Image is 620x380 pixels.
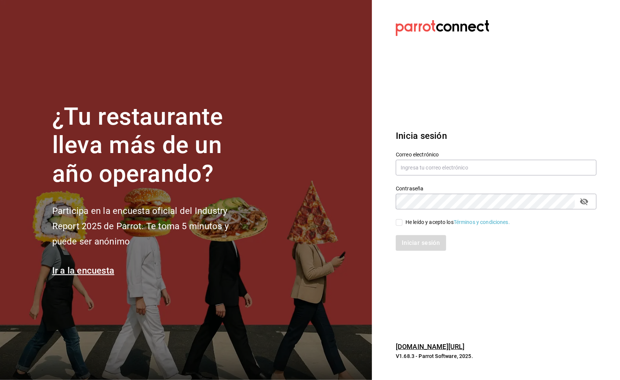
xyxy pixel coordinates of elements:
[454,219,510,225] a: Términos y condiciones.
[52,265,115,276] a: Ir a la encuesta
[396,186,596,191] label: Contraseña
[52,103,254,189] h1: ¿Tu restaurante lleva más de un año operando?
[578,195,591,208] button: passwordField
[396,160,596,175] input: Ingresa tu correo electrónico
[396,352,596,360] p: V1.68.3 - Parrot Software, 2025.
[396,343,464,351] a: [DOMAIN_NAME][URL]
[52,203,254,249] h2: Participa en la encuesta oficial del Industry Report 2025 de Parrot. Te toma 5 minutos y puede se...
[405,218,510,226] div: He leído y acepto los
[396,152,596,157] label: Correo electrónico
[396,129,596,143] h3: Inicia sesión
